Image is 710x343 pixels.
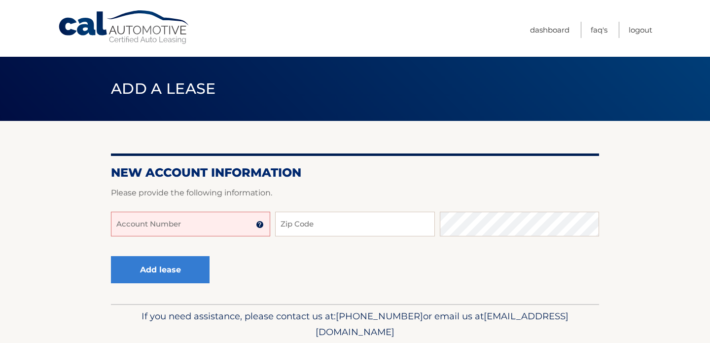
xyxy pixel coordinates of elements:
[111,256,210,283] button: Add lease
[111,186,599,200] p: Please provide the following information.
[117,308,593,340] p: If you need assistance, please contact us at: or email us at
[111,212,270,236] input: Account Number
[111,165,599,180] h2: New Account Information
[629,22,652,38] a: Logout
[336,310,423,322] span: [PHONE_NUMBER]
[591,22,607,38] a: FAQ's
[58,10,191,45] a: Cal Automotive
[316,310,568,338] span: [EMAIL_ADDRESS][DOMAIN_NAME]
[111,79,216,98] span: Add a lease
[256,221,264,229] img: tooltip.svg
[275,212,434,236] input: Zip Code
[530,22,569,38] a: Dashboard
